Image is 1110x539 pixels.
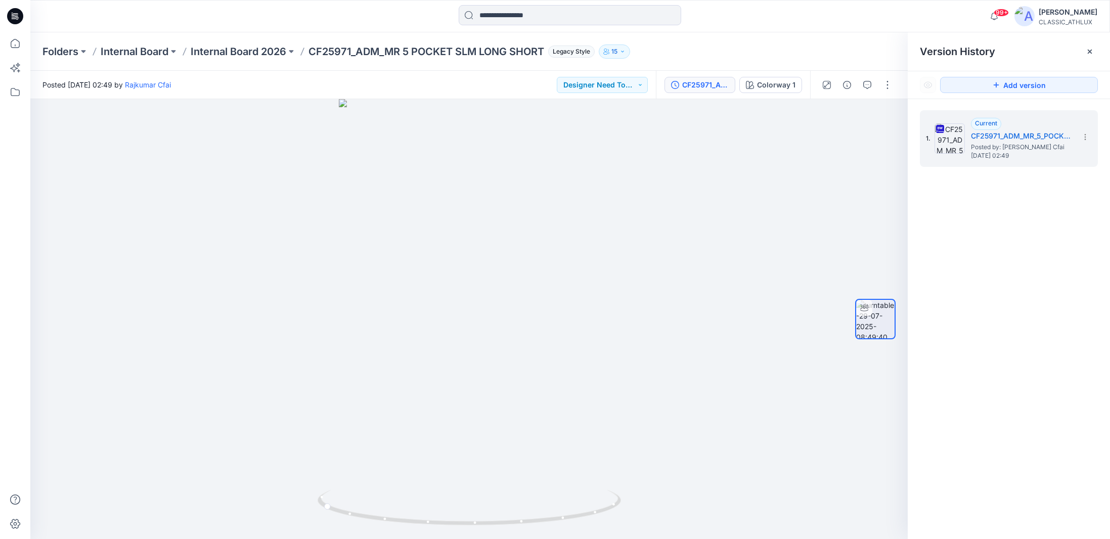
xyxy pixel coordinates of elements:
button: Show Hidden Versions [920,77,936,93]
a: Internal Board [101,44,168,59]
a: Folders [42,44,78,59]
span: Current [975,119,997,127]
span: [DATE] 02:49 [971,152,1072,159]
p: 15 [611,46,617,57]
span: 99+ [994,9,1009,17]
button: Legacy Style [544,44,595,59]
span: Posted by: Rajkumar Cfai [971,142,1072,152]
button: Details [839,77,855,93]
img: turntable-29-07-2025-08:49:40 [856,300,895,338]
button: 15 [599,44,630,59]
img: CF25971_ADM_MR_5_POCKET_SLM_LONG_SHORT (1) [935,123,965,154]
a: Internal Board 2026 [191,44,286,59]
span: Legacy Style [548,46,595,58]
p: CF25971_ADM_MR 5 POCKET SLM LONG SHORT [308,44,544,59]
div: CLASSIC_ATHLUX [1039,18,1097,26]
button: Colorway 1 [739,77,802,93]
div: Colorway 1 [757,79,795,91]
button: Add version [940,77,1098,93]
span: Posted [DATE] 02:49 by [42,79,171,90]
button: Close [1086,48,1094,56]
h5: CF25971_ADM_MR_5_POCKET_SLM_LONG_SHORT (1) [971,130,1072,142]
div: [PERSON_NAME] [1039,6,1097,18]
span: 1. [926,134,930,143]
a: Rajkumar Cfai [125,80,171,89]
span: Version History [920,46,995,58]
div: CF25971_ADM_MR_5_POCKET_SLM_LONG_SHORT (1) [682,79,729,91]
button: CF25971_ADM_MR_5_POCKET_SLM_LONG_SHORT (1) [664,77,735,93]
img: avatar [1014,6,1035,26]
